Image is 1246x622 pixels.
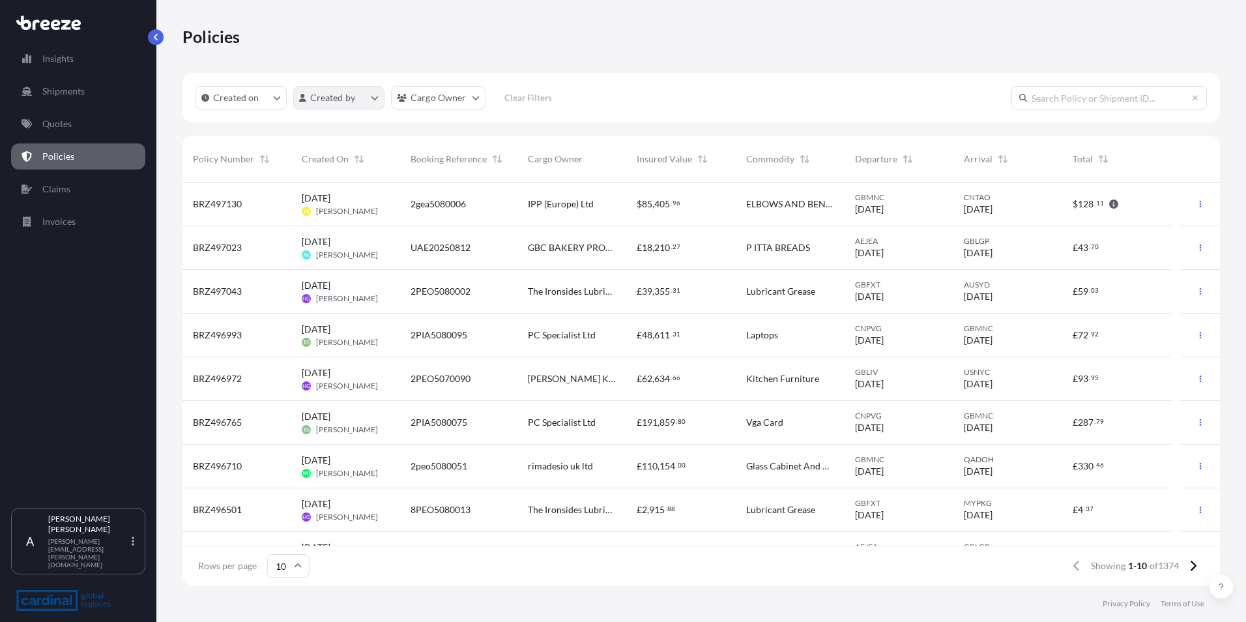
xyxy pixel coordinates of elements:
[900,151,916,167] button: Sort
[964,498,1052,509] span: MYPKG
[658,462,659,471] span: ,
[303,467,310,480] span: MJ
[11,78,145,104] a: Shipments
[676,463,677,467] span: .
[1078,243,1088,252] span: 43
[1073,374,1078,383] span: £
[654,331,670,340] span: 611
[1095,151,1111,167] button: Sort
[1011,86,1207,110] input: Search Policy or Shipment ID...
[11,143,145,170] a: Policies
[1089,376,1090,380] span: .
[642,374,652,383] span: 62
[642,287,652,296] span: 39
[1150,559,1179,572] span: of 1374
[1073,418,1078,427] span: £
[649,505,665,514] span: 915
[637,200,642,209] span: $
[746,285,815,298] span: Lubricant Grease
[302,323,330,336] span: [DATE]
[213,91,259,104] p: Created on
[411,460,467,473] span: 2peo5080051
[1091,288,1099,293] span: 03
[964,236,1052,246] span: GBLGP
[1073,153,1093,166] span: Total
[678,463,686,467] span: 00
[964,280,1052,290] span: AUSYD
[1089,244,1090,249] span: .
[310,91,356,104] p: Created by
[673,288,680,293] span: 31
[196,86,287,110] button: createdOn Filter options
[673,332,680,336] span: 31
[1073,287,1078,296] span: £
[855,509,884,522] span: [DATE]
[746,241,810,254] span: P ITTA BREADS
[411,285,471,298] span: 2PEO5080002
[1078,374,1088,383] span: 93
[964,509,992,522] span: [DATE]
[637,331,642,340] span: £
[642,200,652,209] span: 85
[665,507,667,511] span: .
[316,337,378,348] span: [PERSON_NAME]
[1078,331,1088,340] span: 72
[391,86,485,110] button: cargoOwner Filter options
[746,153,794,166] span: Commodity
[48,537,129,569] p: [PERSON_NAME][EMAIL_ADDRESS][PERSON_NAME][DOMAIN_NAME]
[637,462,642,471] span: £
[193,329,242,342] span: BRZ496993
[528,285,616,298] span: The Ironsides Lubricants Ltd.
[637,505,642,514] span: £
[303,248,310,261] span: AK
[42,85,85,98] p: Shipments
[1091,559,1125,572] span: Showing
[746,416,783,429] span: Vga Card
[855,378,884,391] span: [DATE]
[647,505,649,514] span: ,
[316,381,378,391] span: [PERSON_NAME]
[411,198,466,211] span: 2gea5080006
[678,419,686,424] span: 80
[855,236,943,246] span: AEJEA
[16,590,111,611] img: organization-logo
[1096,201,1104,205] span: 11
[1091,244,1099,249] span: 70
[42,183,70,196] p: Claims
[302,454,330,467] span: [DATE]
[642,462,658,471] span: 110
[964,192,1052,203] span: CNTAO
[528,329,596,342] span: PC Specialist Ltd
[964,421,992,434] span: [DATE]
[1073,200,1078,209] span: $
[637,243,642,252] span: £
[302,511,310,524] span: HG
[964,465,992,478] span: [DATE]
[304,423,310,436] span: RS
[671,376,672,380] span: .
[1091,332,1099,336] span: 92
[855,367,943,378] span: GBLIV
[26,535,34,548] span: A
[1103,599,1150,609] p: Privacy Policy
[411,372,471,385] span: 2PEO5070090
[658,418,659,427] span: ,
[964,323,1052,334] span: GBMNC
[1073,243,1078,252] span: £
[667,507,675,511] span: 88
[746,198,834,211] span: ELBOWS AND BENDS
[302,279,330,292] span: [DATE]
[198,559,257,572] span: Rows per page
[316,250,378,260] span: [PERSON_NAME]
[855,542,943,552] span: AEJEA
[528,153,583,166] span: Cargo Owner
[411,329,467,342] span: 2PIA5080095
[855,334,884,347] span: [DATE]
[855,192,943,203] span: GBMNC
[1084,507,1085,511] span: .
[1073,505,1078,514] span: £
[1073,462,1078,471] span: £
[302,541,330,554] span: [DATE]
[528,460,593,473] span: rimadesio uk ltd
[964,411,1052,421] span: GBMNC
